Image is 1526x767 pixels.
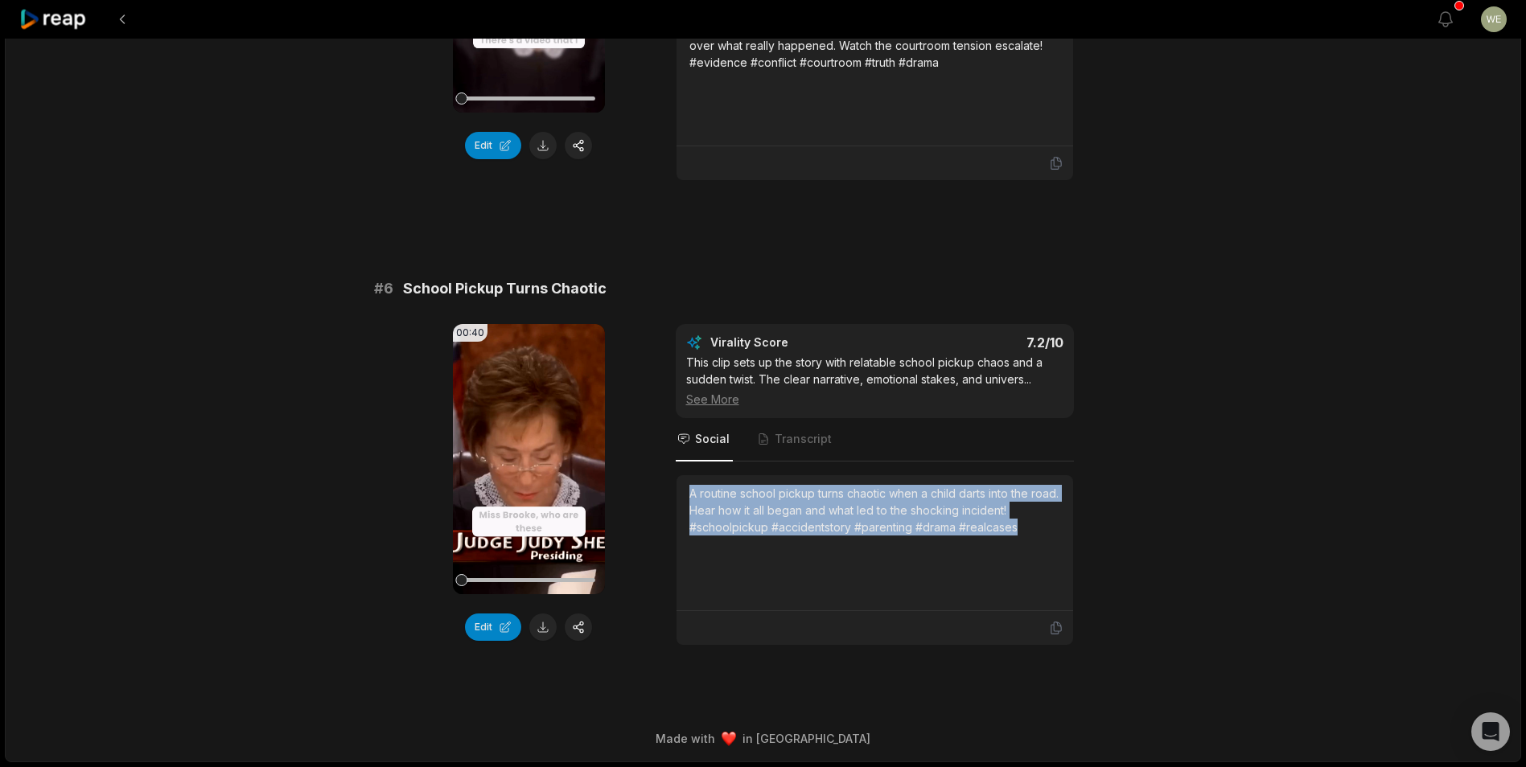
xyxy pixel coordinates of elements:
[722,732,736,746] img: heart emoji
[20,730,1506,747] div: Made with in [GEOGRAPHIC_DATA]
[695,431,730,447] span: Social
[689,485,1060,535] div: A routine school pickup turns chaotic when a child darts into the road. Hear how it all began and...
[676,418,1074,461] nav: Tabs
[689,20,1060,71] div: Confusion erupts over video evidence as the judge and mother clash over what really happened. Wat...
[453,324,605,594] video: Your browser does not support mp4 format.
[710,334,883,351] div: Virality Score
[686,391,1063,408] div: See More
[465,132,521,159] button: Edit
[465,613,521,641] button: Edit
[775,431,832,447] span: Transcript
[686,354,1063,408] div: This clip sets up the story with relatable school pickup chaos and a sudden twist. The clear narr...
[403,277,607,300] span: School Pickup Turns Chaotic
[1471,712,1510,751] div: Open Intercom Messenger
[374,277,393,300] span: # 6
[891,334,1063,351] div: 7.2 /10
